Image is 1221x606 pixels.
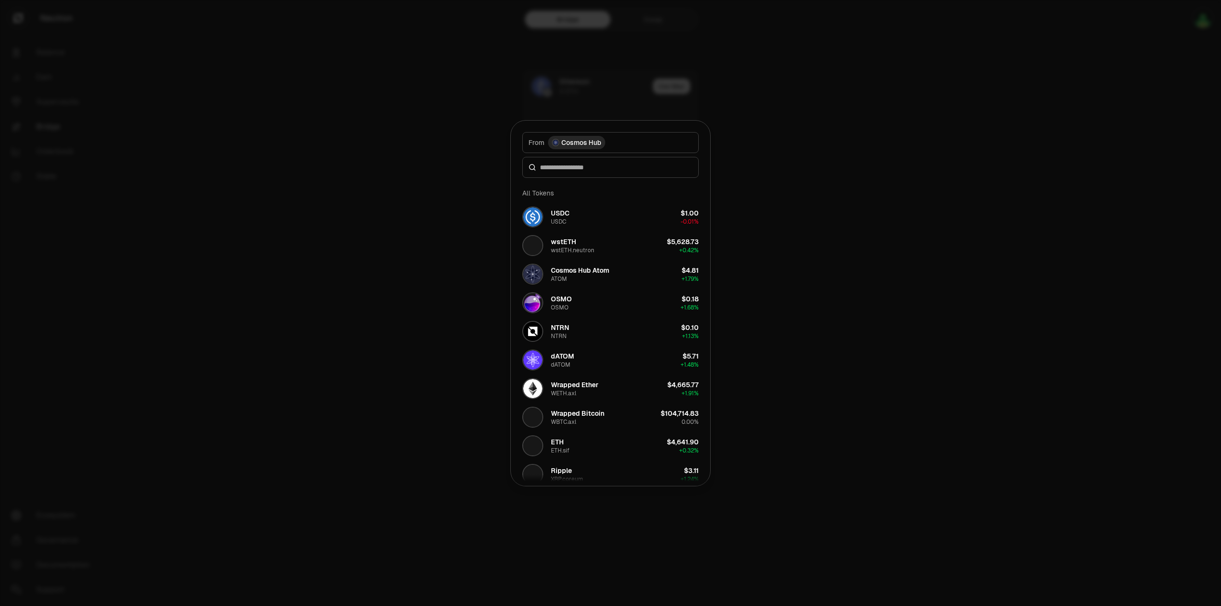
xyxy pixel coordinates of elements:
[684,466,699,475] div: $3.11
[681,304,699,311] span: + 1.68%
[551,275,567,283] div: ATOM
[551,247,594,254] div: wstETH.neutron
[661,409,699,418] div: $104,714.83
[551,418,576,426] div: WBTC.axl
[517,203,704,231] button: USDC LogoUSDCUSDC$1.00-0.01%
[517,288,704,317] button: OSMO LogoOSMOOSMO$0.18+1.68%
[561,138,601,147] span: Cosmos Hub
[681,218,699,226] span: -0.01%
[681,208,699,218] div: $1.00
[667,380,699,390] div: $4,665.77
[682,294,699,304] div: $0.18
[517,184,704,203] div: All Tokens
[679,447,699,454] span: + 0.32%
[551,266,609,275] div: Cosmos Hub Atom
[681,475,699,483] span: + 1.24%
[523,350,542,370] img: dATOM Logo
[523,436,542,455] img: ETH.sif Logo
[553,140,559,145] img: Cosmos Hub Logo
[667,237,699,247] div: $5,628.73
[551,380,599,390] div: Wrapped Ether
[682,266,699,275] div: $4.81
[517,374,704,403] button: WETH.axl LogoWrapped EtherWETH.axl$4,665.77+1.91%
[517,431,704,460] button: ETH.sif LogoETHETH.sif$4,641.90+0.32%
[681,361,699,369] span: + 1.48%
[682,418,699,426] span: 0.00%
[683,351,699,361] div: $5.71
[551,332,567,340] div: NTRN
[523,265,542,284] img: ATOM Logo
[682,332,699,340] span: + 1.13%
[682,390,699,397] span: + 1.91%
[551,475,583,483] div: XRP.coreum
[551,361,570,369] div: dATOM
[523,322,542,341] img: NTRN Logo
[522,132,699,153] button: FromCosmos Hub LogoCosmos Hub
[551,208,569,218] div: USDC
[523,465,542,484] img: XRP.coreum Logo
[551,390,576,397] div: WETH.axl
[551,237,576,247] div: wstETH
[551,351,574,361] div: dATOM
[523,408,542,427] img: WBTC.axl Logo
[517,260,704,288] button: ATOM LogoCosmos Hub AtomATOM$4.81+1.79%
[523,379,542,398] img: WETH.axl Logo
[667,437,699,447] div: $4,641.90
[517,346,704,374] button: dATOM LogodATOMdATOM$5.71+1.48%
[528,138,544,147] span: From
[523,236,542,255] img: wstETH.neutron Logo
[551,447,569,454] div: ETH.sif
[523,293,542,312] img: OSMO Logo
[517,231,704,260] button: wstETH.neutron LogowstETHwstETH.neutron$5,628.73+0.42%
[517,460,704,489] button: XRP.coreum LogoRippleXRP.coreum$3.11+1.24%
[551,437,564,447] div: ETH
[551,218,566,226] div: USDC
[517,403,704,431] button: WBTC.axl LogoWrapped BitcoinWBTC.axl$104,714.830.00%
[551,304,569,311] div: OSMO
[551,294,572,304] div: OSMO
[551,409,604,418] div: Wrapped Bitcoin
[551,466,572,475] div: Ripple
[681,323,699,332] div: $0.10
[551,323,569,332] div: NTRN
[523,207,542,226] img: USDC Logo
[679,247,699,254] span: + 0.42%
[517,317,704,346] button: NTRN LogoNTRNNTRN$0.10+1.13%
[682,275,699,283] span: + 1.79%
